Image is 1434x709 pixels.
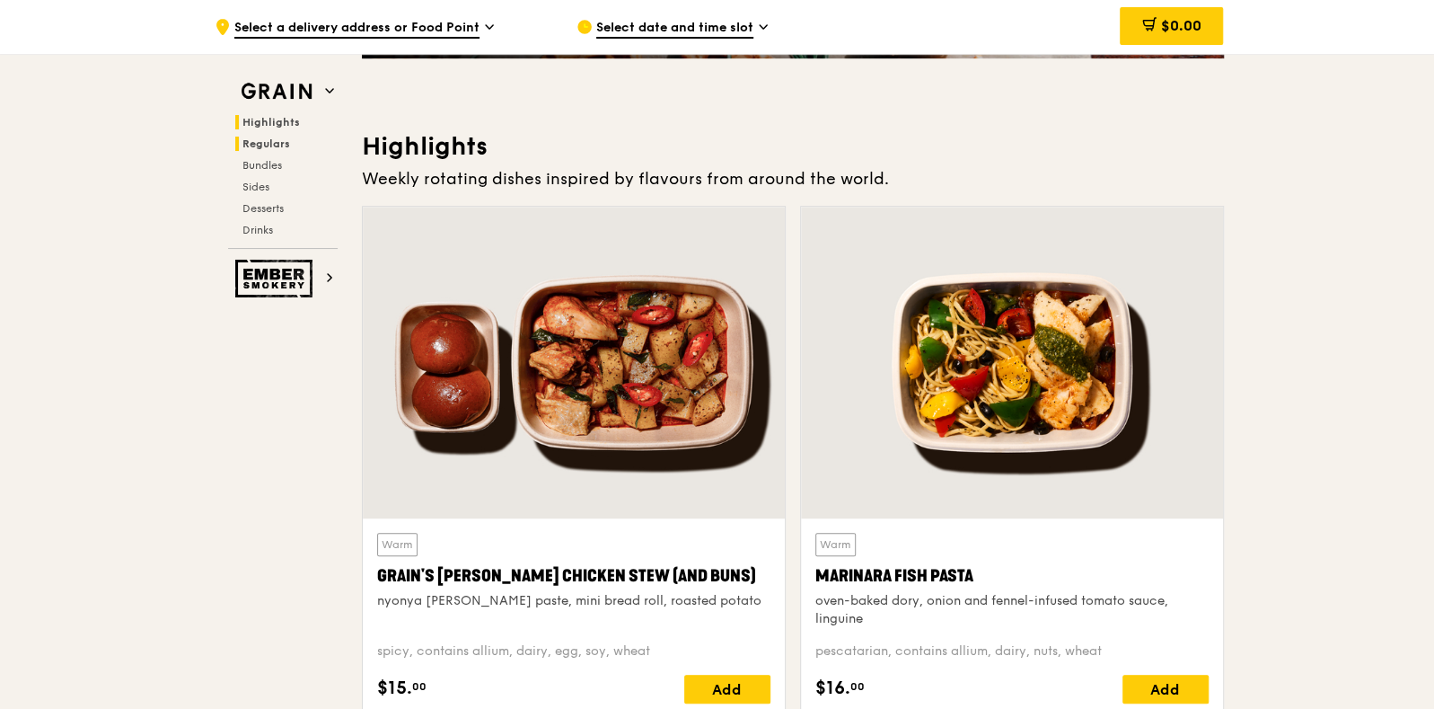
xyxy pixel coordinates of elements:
[850,679,865,694] span: 00
[412,679,427,694] span: 00
[242,224,273,236] span: Drinks
[377,643,770,660] div: spicy, contains allium, dairy, egg, soy, wheat
[235,260,318,297] img: Ember Smokery web logo
[684,675,770,704] div: Add
[815,643,1209,660] div: pescatarian, contains allium, dairy, nuts, wheat
[1122,675,1209,704] div: Add
[362,166,1224,191] div: Weekly rotating dishes inspired by flavours from around the world.
[235,75,318,108] img: Grain web logo
[377,675,412,702] span: $15.
[362,130,1224,163] h3: Highlights
[815,675,850,702] span: $16.
[596,19,753,39] span: Select date and time slot
[242,159,282,172] span: Bundles
[815,533,856,556] div: Warm
[242,116,300,129] span: Highlights
[815,563,1209,589] div: Marinara Fish Pasta
[242,137,290,150] span: Regulars
[242,202,284,215] span: Desserts
[1160,17,1201,34] span: $0.00
[377,533,418,556] div: Warm
[377,592,770,610] div: nyonya [PERSON_NAME] paste, mini bread roll, roasted potato
[234,19,479,39] span: Select a delivery address or Food Point
[242,181,269,193] span: Sides
[377,563,770,589] div: Grain's [PERSON_NAME] Chicken Stew (and buns)
[815,592,1209,628] div: oven-baked dory, onion and fennel-infused tomato sauce, linguine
